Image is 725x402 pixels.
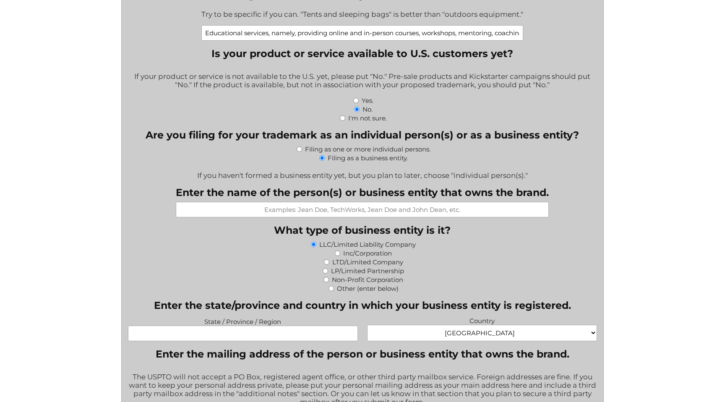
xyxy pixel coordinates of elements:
[211,47,513,60] legend: Is your product or service available to U.S. customers yet?
[154,299,571,311] legend: Enter the state/province and country in which your business entity is registered.
[128,316,358,326] label: State / Province / Region
[128,67,597,96] div: If your product or service is not available to the U.S. yet, please put "No." Pre-sale products a...
[362,105,373,113] label: No.
[362,97,373,104] label: Yes.
[367,315,597,325] label: Country
[331,267,404,275] label: LP/Limited Partnership
[156,348,569,360] legend: Enter the mailing address of the person or business entity that owns the brand.
[201,25,523,41] input: Examples: Pet leashes; Healthcare consulting; Web-based accounting software
[337,285,399,292] label: Other (enter below)
[128,166,597,180] div: If you haven't formed a business entity yet, but you plan to later, choose "individual person(s)."
[146,129,579,141] legend: Are you filing for your trademark as an individual person(s) or as a business entity?
[176,186,549,198] label: Enter the name of the person(s) or business entity that owns the brand.
[201,5,523,25] div: Try to be specific if you can. "Tents and sleeping bags" is better than "outdoors equipment."
[176,202,549,217] input: Examples: Jean Doe, TechWorks, Jean Doe and John Dean, etc.
[332,258,403,266] label: LTD/Limited Company
[274,224,451,236] legend: What type of business entity is it?
[328,154,408,162] label: Filing as a business entity.
[305,145,430,153] label: Filing as one or more individual persons.
[343,249,392,257] label: Inc/Corporation
[348,114,387,122] label: I'm not sure.
[332,276,403,284] label: Non-Profit Corporation
[319,240,416,248] label: LLC/Limited Liability Company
